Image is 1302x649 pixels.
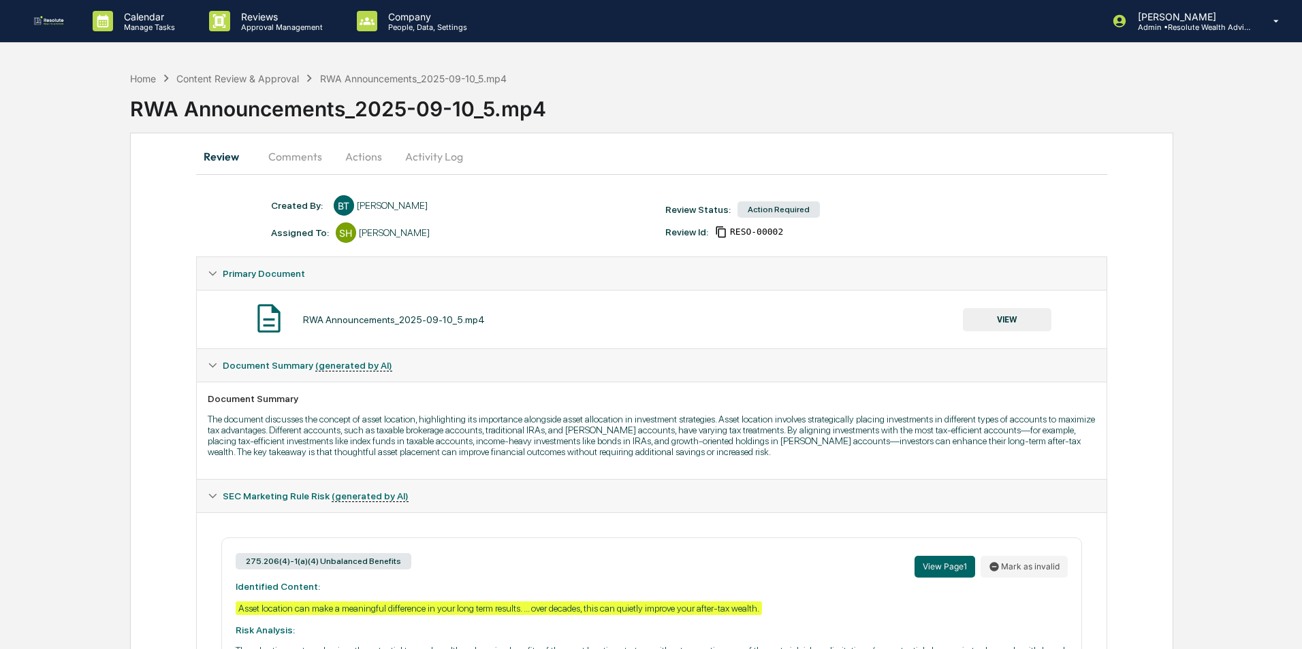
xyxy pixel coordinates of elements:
[915,556,975,578] button: View Page1
[236,553,411,569] div: 275.206(4)-1(a)(4) Unbalanced Benefits
[359,227,430,238] div: [PERSON_NAME]
[223,490,409,501] span: SEC Marketing Rule Risk
[333,140,394,173] button: Actions
[665,227,708,237] div: Review Id:
[665,204,731,215] div: Review Status:
[176,73,299,84] div: Content Review & Approval
[320,73,507,84] div: RWA Announcements_2025-09-10_5.mp4
[315,360,392,371] u: (generated by AI)
[963,308,1051,331] button: VIEW
[230,22,330,32] p: Approval Management
[223,268,305,279] span: Primary Document
[257,140,333,173] button: Comments
[236,581,320,592] strong: Identified Content:
[113,22,182,32] p: Manage Tasks
[336,222,356,243] div: SH
[197,349,1107,382] div: Document Summary (generated by AI)
[130,73,156,84] div: Home
[357,200,428,211] div: [PERSON_NAME]
[33,16,65,27] img: logo
[730,227,783,237] span: e13ed1ba-5ecd-4f1c-b954-b5cd0f163b4a
[236,601,762,615] div: Asset location can make a meaningful difference in your long term results. ... over decades, this...
[303,314,485,325] div: RWA Announcements_2025-09-10_5.mp4
[236,625,295,635] strong: Risk Analysis:
[130,86,1302,121] div: RWA Announcements_2025-09-10_5.mp4
[196,140,1107,173] div: secondary tabs example
[208,414,1096,457] p: The document discusses the concept of asset location, highlighting its importance alongside asset...
[334,195,354,216] div: BT
[271,200,327,211] div: Created By: ‎ ‎
[252,301,286,335] img: Document Icon
[1127,11,1254,22] p: [PERSON_NAME]
[197,382,1107,479] div: Document Summary (generated by AI)
[981,556,1068,578] button: Mark as invalid
[197,290,1107,348] div: Primary Document
[197,480,1107,512] div: SEC Marketing Rule Risk (generated by AI)
[113,11,182,22] p: Calendar
[377,22,474,32] p: People, Data, Settings
[208,393,1096,404] div: Document Summary
[197,257,1107,290] div: Primary Document
[271,227,329,238] div: Assigned To:
[377,11,474,22] p: Company
[223,360,392,371] span: Document Summary
[1127,22,1254,32] p: Admin • Resolute Wealth Advisor
[737,201,820,218] div: Action Required
[230,11,330,22] p: Reviews
[196,140,257,173] button: Review
[394,140,474,173] button: Activity Log
[332,490,409,502] u: (generated by AI)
